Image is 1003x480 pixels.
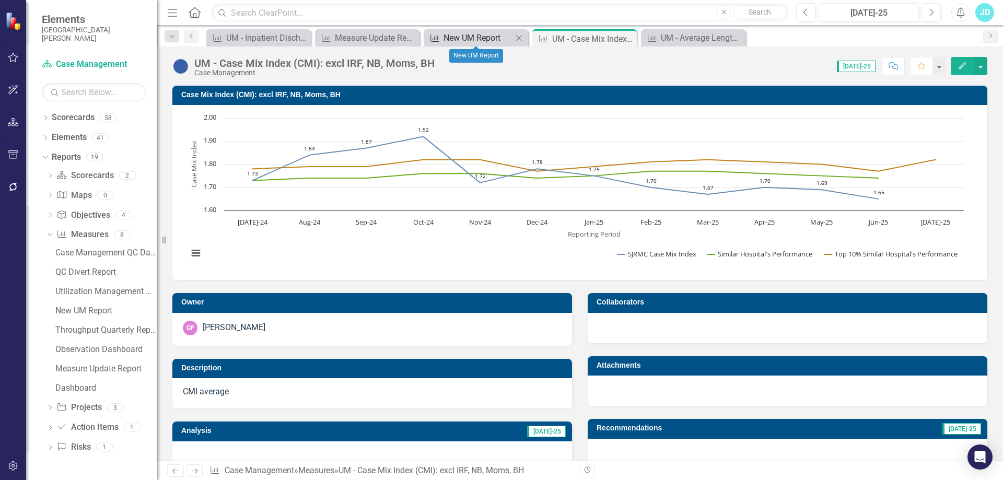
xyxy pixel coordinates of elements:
input: Search ClearPoint... [212,4,788,22]
text: Apr-25 [754,217,775,227]
text: 1.84 [304,145,315,152]
a: New UM Report [426,31,512,44]
text: 1.65 [873,189,884,196]
span: [DATE]-25 [527,426,566,437]
div: Observation Dashboard [55,345,157,354]
text: 1.60 [204,205,216,214]
a: Maps [56,190,91,202]
a: Elements [52,132,87,144]
div: Chart. Highcharts interactive chart. [183,113,977,270]
text: 1.70 [760,177,771,184]
text: Reporting Period [568,229,621,239]
text: 1.72 [475,172,486,180]
text: Oct-24 [413,217,434,227]
div: 0 [97,191,114,200]
div: 4 [115,210,132,219]
h3: Attachments [597,361,982,369]
a: Dashboard [53,380,157,396]
a: Case Management [42,58,146,71]
text: Feb-25 [640,217,661,227]
a: Reports [52,151,81,163]
button: View chart menu, Chart [189,246,203,261]
div: Measure Update Report [335,31,417,44]
div: » » [209,465,572,477]
h3: Analysis [181,427,347,435]
text: 1.73 [247,170,258,177]
text: 1.90 [204,135,216,145]
a: Case Management [225,465,294,475]
svg: Interactive chart [183,113,969,270]
div: Case Management [194,69,435,77]
img: No Information [172,58,189,75]
div: GF [183,321,197,335]
text: 1.92 [418,126,429,133]
text: [DATE]-25 [920,217,950,227]
button: [DATE]-25 [819,3,919,22]
a: Projects [56,402,101,414]
div: 19 [86,153,103,162]
text: 1.78 [532,158,543,166]
h3: Collaborators [597,298,982,306]
div: 58 [100,113,116,122]
text: Aug-24 [299,217,321,227]
div: UM - Case Mix Index (CMI): excl IRF, NB, Moms, BH [339,465,524,475]
a: Scorecards [56,170,113,182]
text: 1.75 [589,166,600,173]
div: 41 [92,133,109,142]
a: Risks [56,441,90,453]
text: 1.67 [703,184,714,191]
button: JD [975,3,994,22]
a: Measure Update Report [53,360,157,377]
text: [DATE]-24 [238,217,268,227]
div: Dashboard [55,383,157,393]
text: Mar-25 [697,217,719,227]
div: New UM Report [444,31,512,44]
div: UM - Case Mix Index (CMI): excl IRF, NB, Moms, BH [194,57,435,69]
div: Utilization Management Dashboard [55,287,157,296]
a: UM - Average Length of Stay (LOS) [644,31,743,44]
a: Measures [298,465,334,475]
span: Elements [42,13,146,26]
input: Search Below... [42,83,146,101]
a: UM - Inpatient Discharges [209,31,308,44]
text: 1.80 [204,159,216,168]
text: Jun-25 [868,217,888,227]
text: Sep-24 [356,217,377,227]
div: UM - Case Mix Index (CMI): excl IRF, NB, Moms, BH [552,32,634,45]
div: [DATE]-25 [822,7,915,19]
a: Case Management QC Dashboard [53,244,157,261]
div: 1 [124,423,141,432]
p: CMI average [183,386,562,398]
text: 1.70 [204,182,216,191]
div: 3 [107,403,124,412]
div: New UM Report [449,49,503,63]
button: Show Top 10% Similar Hospital's Performance [824,249,959,259]
h3: Owner [181,298,567,306]
a: New UM Report [53,302,157,319]
small: [GEOGRAPHIC_DATA][PERSON_NAME] [42,26,146,43]
div: New UM Report [55,306,157,315]
img: ClearPoint Strategy [5,11,24,30]
span: [DATE]-25 [837,61,876,72]
span: [DATE]-25 [942,423,981,435]
a: QC Divert Report [53,264,157,280]
div: Case Management QC Dashboard [55,248,157,257]
text: 1.87 [361,138,372,145]
h3: Case Mix Index (CMI): excl IRF, NB, Moms, BH [181,91,982,99]
h3: Recommendations [597,424,836,432]
div: 8 [114,230,131,239]
a: Measures [56,229,108,241]
a: Measure Update Report [318,31,417,44]
div: UM - Inpatient Discharges [226,31,308,44]
text: Nov-24 [469,217,492,227]
a: Objectives [56,209,110,221]
h3: Description [181,364,567,372]
text: 1.69 [817,179,827,186]
div: UM - Average Length of Stay (LOS) [661,31,743,44]
span: Search [749,8,771,16]
div: [PERSON_NAME] [203,322,265,334]
text: 1.70 [646,177,657,184]
button: Show SJRMC Case Mix Index [617,249,696,259]
text: Case Mix Index [189,141,199,188]
a: Scorecards [52,112,95,124]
